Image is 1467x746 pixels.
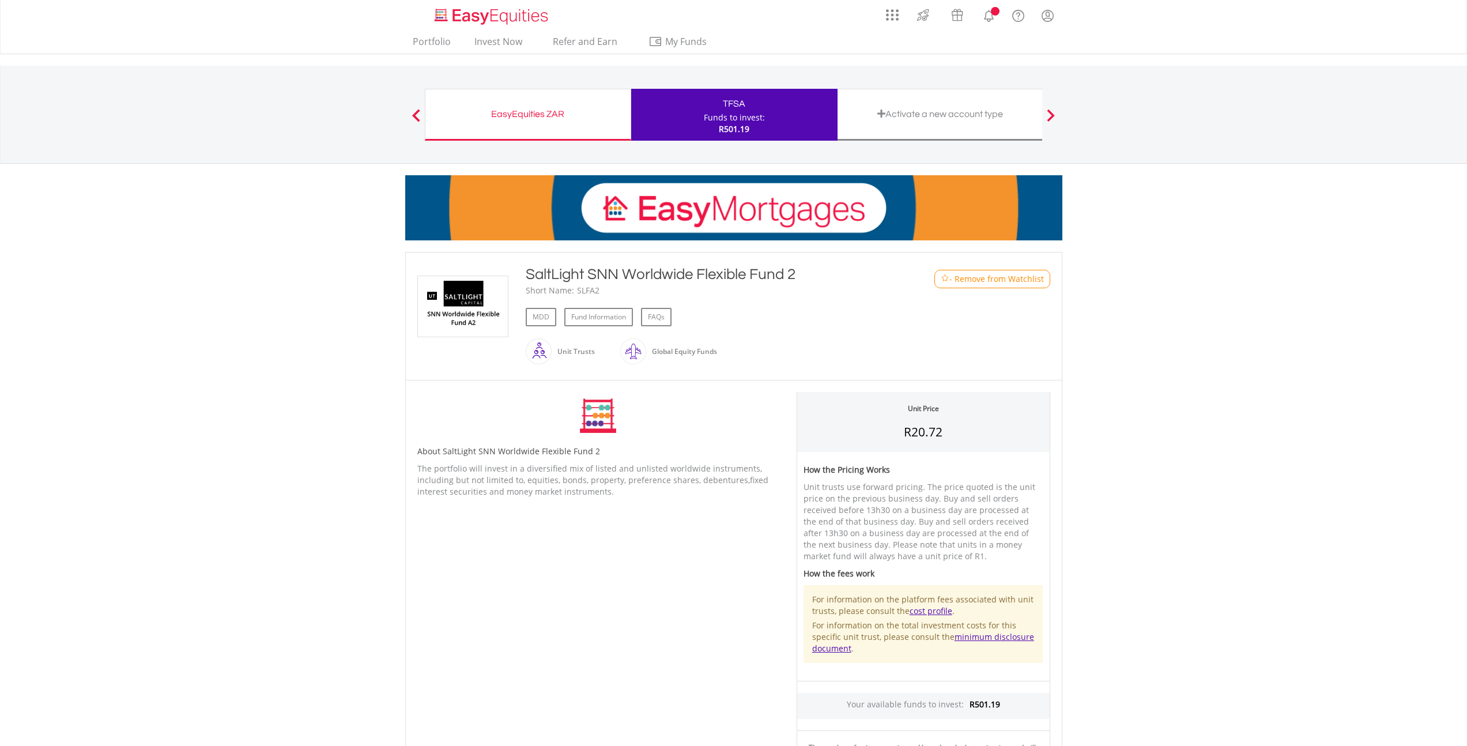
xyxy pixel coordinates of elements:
a: My Profile [1033,3,1062,28]
span: How the Pricing Works [804,464,890,475]
div: TFSA [638,96,831,112]
img: thrive-v2.svg [914,6,933,24]
a: Invest Now [470,36,527,54]
img: vouchers-v2.svg [948,6,967,24]
a: Fund Information [564,308,633,326]
a: Home page [430,3,553,26]
a: FAQ's and Support [1004,3,1033,26]
div: SLFA2 [577,285,599,296]
a: Portfolio [408,36,455,54]
div: Funds to invest: [704,112,765,123]
img: UT.ZA.SLFA2.png [420,276,506,337]
span: - Remove from Watchlist [949,273,1044,285]
button: Watchlist - Remove from Watchlist [934,270,1050,288]
span: How the fees work [804,568,874,579]
h5: About SaltLight SNN Worldwide Flexible Fund 2 [417,446,779,457]
a: MDD [526,308,556,326]
a: Refer and Earn [541,36,629,54]
span: Refer and Earn [553,35,617,48]
img: EasyEquities_Logo.png [432,7,553,26]
div: Short Name: [526,285,574,296]
div: Unit Price [908,404,939,413]
div: Activate a new account type [844,106,1036,122]
div: Unit Trusts [552,338,595,366]
img: EasyMortage Promotion Banner [405,175,1062,240]
a: FAQs [641,308,672,326]
span: R501.19 [970,699,1000,710]
p: For information on the total investment costs for this specific unit trust, please consult the . [812,620,1035,654]
a: cost profile [910,605,952,616]
div: Global Equity Funds [646,338,717,366]
p: Unit trusts use forward pricing. The price quoted is the unit price on the previous business day.... [804,481,1043,562]
p: For information on the platform fees associated with unit trusts, please consult the . [812,594,1035,617]
p: The portfolio will invest in a diversified mix of listed and unlisted worldwide instruments, incl... [417,463,779,498]
a: AppsGrid [878,3,906,21]
span: My Funds [648,34,724,49]
div: SaltLight SNN Worldwide Flexible Fund 2 [526,264,888,285]
a: Vouchers [940,3,974,24]
a: Notifications [974,3,1004,26]
img: Watchlist [941,274,949,283]
div: EasyEquities ZAR [432,106,624,122]
div: Your available funds to invest: [797,693,1050,719]
a: minimum disclosure document [812,631,1034,654]
span: R501.19 [719,123,749,134]
span: R20.72 [904,424,942,440]
img: grid-menu-icon.svg [886,9,899,21]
